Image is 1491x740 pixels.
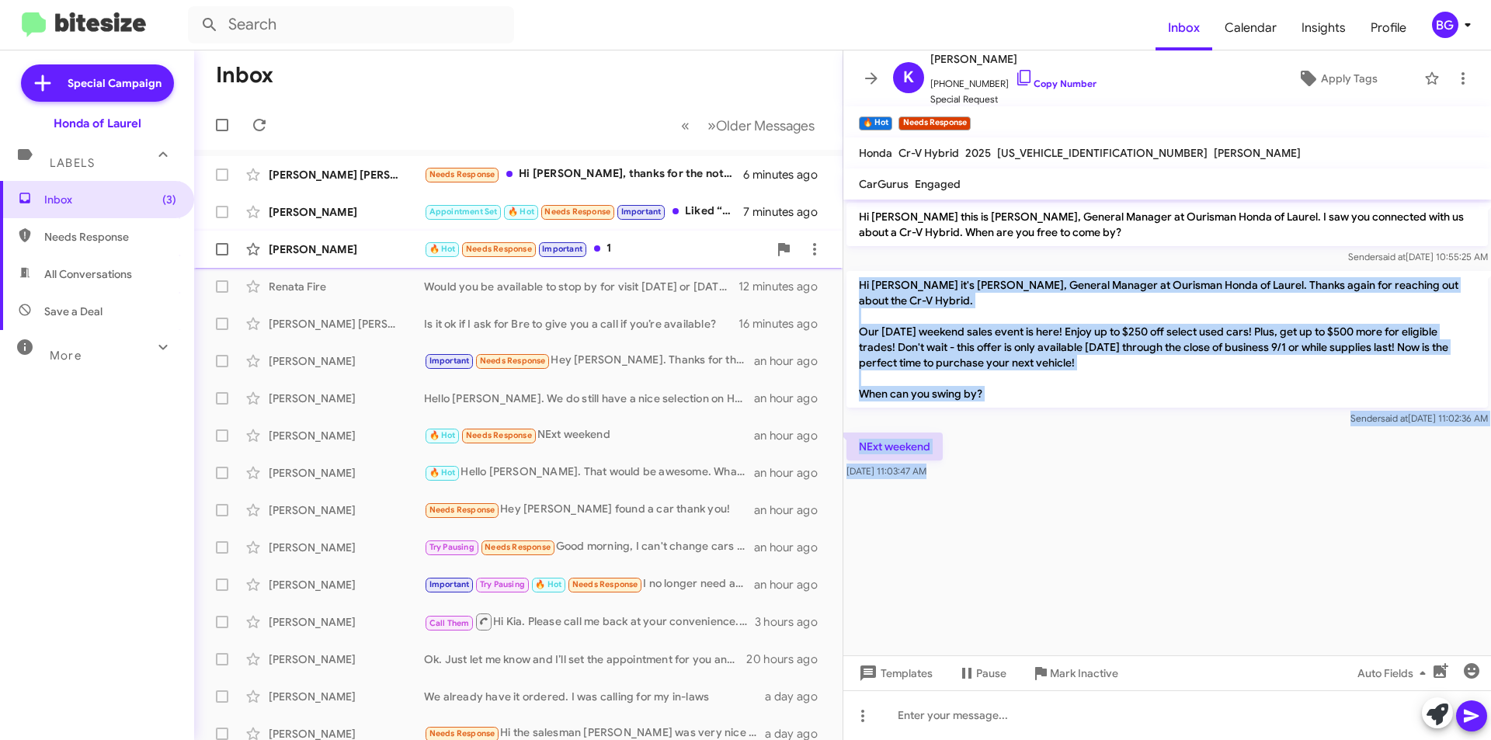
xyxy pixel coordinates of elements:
[269,204,424,220] div: [PERSON_NAME]
[930,68,1097,92] span: [PHONE_NUMBER]
[754,428,830,443] div: an hour ago
[424,316,739,332] div: Is it ok if I ask for Bre to give you a call if you’re available?
[269,465,424,481] div: [PERSON_NAME]
[44,266,132,282] span: All Conversations
[429,618,470,628] span: Call Them
[1212,5,1289,50] a: Calendar
[898,146,959,160] span: Cr-V Hybrid
[68,75,162,91] span: Special Campaign
[424,689,765,704] div: We already have it ordered. I was calling for my in-laws
[673,109,824,141] nav: Page navigation example
[698,109,824,141] button: Next
[1156,5,1212,50] a: Inbox
[424,391,754,406] div: Hello [PERSON_NAME]. We do still have a nice selection on HR-Vs available. If you could please co...
[429,579,470,589] span: Important
[754,577,830,592] div: an hour ago
[976,659,1006,687] span: Pause
[269,241,424,257] div: [PERSON_NAME]
[44,229,176,245] span: Needs Response
[681,116,690,135] span: «
[746,651,830,667] div: 20 hours ago
[424,501,754,519] div: Hey [PERSON_NAME] found a car thank you!
[269,577,424,592] div: [PERSON_NAME]
[621,207,662,217] span: Important
[424,464,754,481] div: Hello [PERSON_NAME]. That would be awesome. What time would work best for you to stop in for a vi...
[846,271,1488,408] p: Hi [PERSON_NAME] it's [PERSON_NAME], General Manager at Ourisman Honda of Laurel. Thanks again fo...
[1257,64,1416,92] button: Apply Tags
[739,279,830,294] div: 12 minutes ago
[535,579,561,589] span: 🔥 Hot
[269,614,424,630] div: [PERSON_NAME]
[424,165,743,183] div: Hi [PERSON_NAME], thanks for the note. Can't make it this weekend...
[945,659,1019,687] button: Pause
[269,391,424,406] div: [PERSON_NAME]
[269,353,424,369] div: [PERSON_NAME]
[21,64,174,102] a: Special Campaign
[424,352,754,370] div: Hey [PERSON_NAME]. Thanks for the note. I have put off buying anything until the spring at the ea...
[754,540,830,555] div: an hour ago
[846,465,926,477] span: [DATE] 11:03:47 AM
[1289,5,1358,50] a: Insights
[672,109,699,141] button: Previous
[754,391,830,406] div: an hour ago
[997,146,1208,160] span: [US_VEHICLE_IDENTIFICATION_NUMBER]
[269,651,424,667] div: [PERSON_NAME]
[930,50,1097,68] span: [PERSON_NAME]
[754,502,830,518] div: an hour ago
[429,207,498,217] span: Appointment Set
[508,207,534,217] span: 🔥 Hot
[1381,412,1408,424] span: said at
[856,659,933,687] span: Templates
[466,244,532,254] span: Needs Response
[429,244,456,254] span: 🔥 Hot
[1214,146,1301,160] span: [PERSON_NAME]
[269,316,424,332] div: [PERSON_NAME] [PERSON_NAME]
[542,244,582,254] span: Important
[1015,78,1097,89] a: Copy Number
[424,651,746,667] div: Ok. Just let me know and I’ll set the appointment for you and have the car ready for a second look.
[188,6,514,43] input: Search
[1019,659,1131,687] button: Mark Inactive
[754,465,830,481] div: an hour ago
[429,467,456,478] span: 🔥 Hot
[269,540,424,555] div: [PERSON_NAME]
[846,433,943,460] p: NExt weekend
[1358,5,1419,50] span: Profile
[429,505,495,515] span: Needs Response
[754,353,830,369] div: an hour ago
[50,156,95,170] span: Labels
[269,502,424,518] div: [PERSON_NAME]
[1432,12,1458,38] div: BG
[162,192,176,207] span: (3)
[429,728,495,738] span: Needs Response
[544,207,610,217] span: Needs Response
[44,304,103,319] span: Save a Deal
[50,349,82,363] span: More
[269,279,424,294] div: Renata Fire
[1050,659,1118,687] span: Mark Inactive
[485,542,551,552] span: Needs Response
[429,542,474,552] span: Try Pausing
[1350,412,1488,424] span: Sender [DATE] 11:02:36 AM
[707,116,716,135] span: »
[429,430,456,440] span: 🔥 Hot
[424,203,743,221] div: Liked “Hello [PERSON_NAME]. At the moment we don't have a release date for the Prelude as of yet....
[846,203,1488,246] p: Hi [PERSON_NAME] this is [PERSON_NAME], General Manager at Ourisman Honda of Laurel. I saw you co...
[429,169,495,179] span: Needs Response
[1345,659,1444,687] button: Auto Fields
[572,579,638,589] span: Needs Response
[424,538,754,556] div: Good morning, I can't change cars right now... I'll let you know.
[1357,659,1432,687] span: Auto Fields
[44,192,176,207] span: Inbox
[930,92,1097,107] span: Special Request
[424,426,754,444] div: NExt weekend
[216,63,273,88] h1: Inbox
[765,689,830,704] div: a day ago
[1419,12,1474,38] button: BG
[429,356,470,366] span: Important
[739,316,830,332] div: 16 minutes ago
[480,356,546,366] span: Needs Response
